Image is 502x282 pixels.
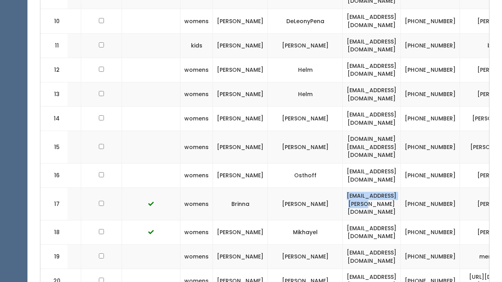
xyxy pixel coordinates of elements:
td: [PERSON_NAME] [213,163,268,187]
td: Helm [268,58,343,82]
td: [PERSON_NAME] [268,33,343,58]
td: Mikhayel [268,220,343,244]
td: [EMAIL_ADDRESS][DOMAIN_NAME] [343,107,401,131]
td: [PHONE_NUMBER] [401,9,460,33]
td: womens [180,9,213,33]
td: [PHONE_NUMBER] [401,58,460,82]
td: womens [180,131,213,164]
td: womens [180,220,213,244]
td: womens [180,82,213,106]
td: [EMAIL_ADDRESS][DOMAIN_NAME] [343,220,401,244]
td: [PERSON_NAME] [213,82,268,106]
td: [EMAIL_ADDRESS][DOMAIN_NAME] [343,163,401,187]
td: [PERSON_NAME] [268,131,343,164]
td: [PERSON_NAME] [268,107,343,131]
td: [PERSON_NAME] [268,245,343,269]
td: 14 [40,107,68,131]
td: [EMAIL_ADDRESS][DOMAIN_NAME] [343,33,401,58]
td: 13 [40,82,68,106]
td: [PERSON_NAME] [268,188,343,220]
td: [PERSON_NAME] [213,107,268,131]
td: [PERSON_NAME] [213,220,268,244]
td: [PHONE_NUMBER] [401,163,460,187]
td: [PERSON_NAME] [213,58,268,82]
td: 19 [40,245,68,269]
td: 18 [40,220,68,244]
td: [PHONE_NUMBER] [401,33,460,58]
td: 15 [40,131,68,164]
td: DeLeonyPena [268,9,343,33]
td: Helm [268,82,343,106]
td: 16 [40,163,68,187]
td: 11 [40,33,68,58]
td: [PHONE_NUMBER] [401,220,460,244]
td: womens [180,58,213,82]
td: [PHONE_NUMBER] [401,107,460,131]
td: [EMAIL_ADDRESS][DOMAIN_NAME] [343,82,401,106]
td: 10 [40,9,68,33]
td: 17 [40,188,68,220]
td: [DOMAIN_NAME][EMAIL_ADDRESS][DOMAIN_NAME] [343,131,401,164]
td: womens [180,107,213,131]
td: Osthoff [268,163,343,187]
td: kids [180,33,213,58]
td: [EMAIL_ADDRESS][DOMAIN_NAME] [343,9,401,33]
td: [PERSON_NAME] [213,245,268,269]
td: [PHONE_NUMBER] [401,188,460,220]
td: 12 [40,58,68,82]
td: [PHONE_NUMBER] [401,245,460,269]
td: [PERSON_NAME] [213,33,268,58]
td: [PERSON_NAME] [213,131,268,164]
td: [PHONE_NUMBER] [401,131,460,164]
td: womens [180,163,213,187]
td: womens [180,245,213,269]
td: [EMAIL_ADDRESS][DOMAIN_NAME] [343,245,401,269]
td: womens [180,188,213,220]
td: [EMAIL_ADDRESS][PERSON_NAME][DOMAIN_NAME] [343,188,401,220]
td: [PERSON_NAME] [213,9,268,33]
td: [PHONE_NUMBER] [401,82,460,106]
td: Brinna [213,188,268,220]
td: [EMAIL_ADDRESS][DOMAIN_NAME] [343,58,401,82]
